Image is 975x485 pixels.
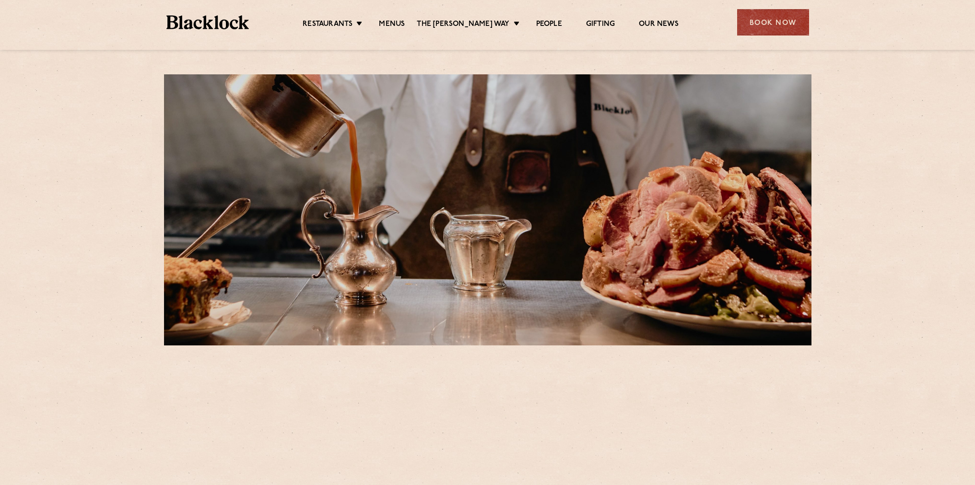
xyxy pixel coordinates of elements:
[417,20,509,30] a: The [PERSON_NAME] Way
[303,20,352,30] a: Restaurants
[737,9,809,35] div: Book Now
[639,20,679,30] a: Our News
[166,15,249,29] img: BL_Textured_Logo-footer-cropped.svg
[536,20,562,30] a: People
[586,20,615,30] a: Gifting
[379,20,405,30] a: Menus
